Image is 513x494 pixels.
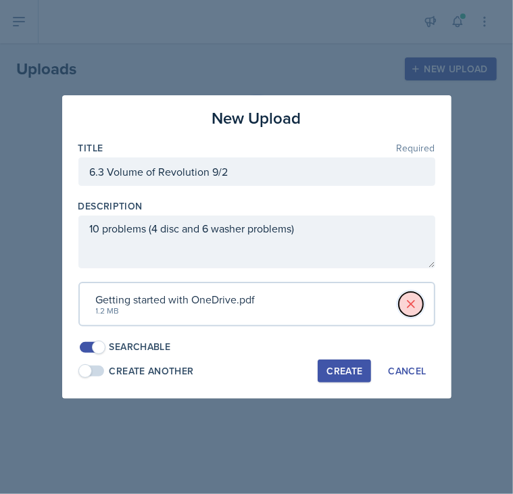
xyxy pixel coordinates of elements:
div: Cancel [388,366,426,376]
button: Create [318,360,371,382]
div: Searchable [109,340,171,354]
div: 1.2 MB [96,305,255,317]
input: Enter title [78,157,435,186]
label: Title [78,141,103,155]
div: Create [326,366,362,376]
div: Getting started with OneDrive.pdf [96,291,255,307]
h3: New Upload [212,106,301,130]
div: Create Another [109,364,194,378]
label: Description [78,199,143,213]
span: Required [397,143,435,153]
button: Cancel [379,360,435,382]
